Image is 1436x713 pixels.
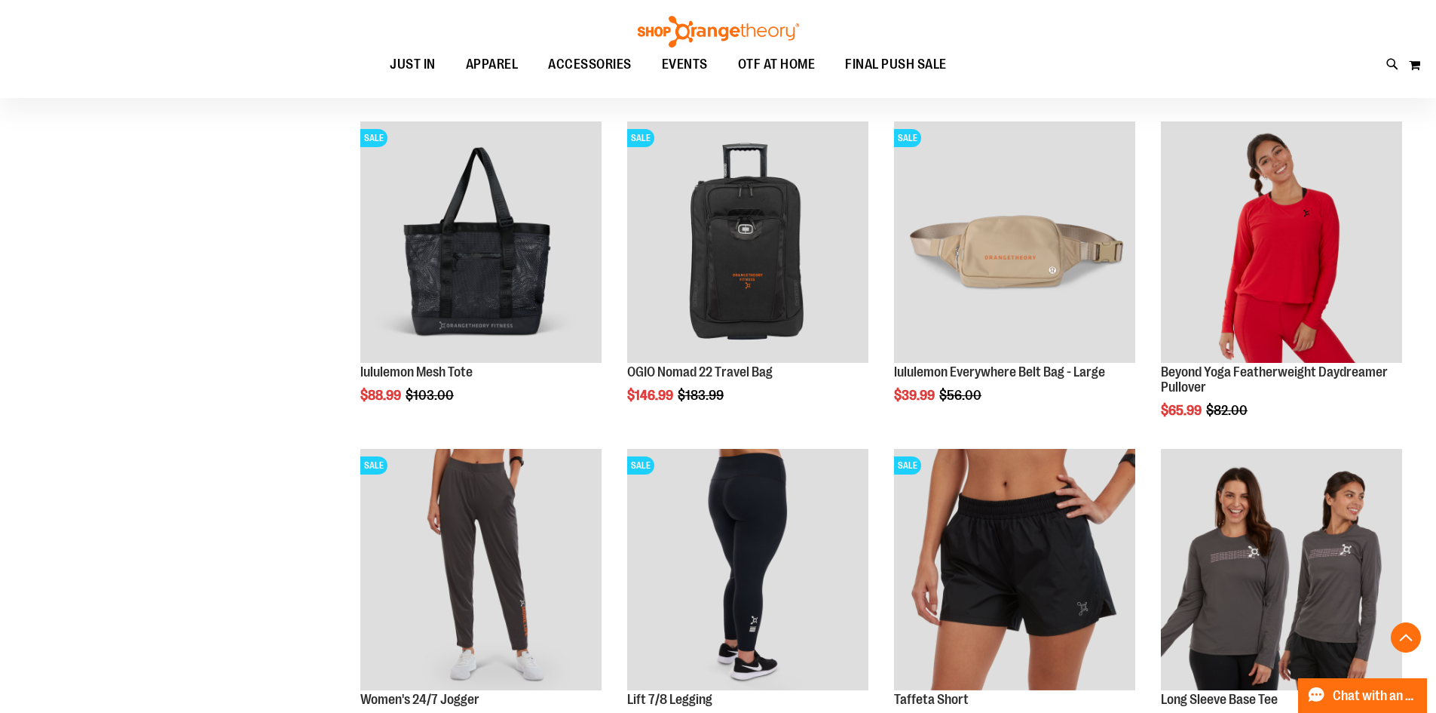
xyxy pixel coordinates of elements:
span: $103.00 [406,388,456,403]
img: 2024 October Lift 7/8 Legging [627,449,868,690]
a: Women's 24/7 Jogger [360,692,479,707]
span: APPAREL [466,48,519,81]
a: lululemon Everywhere Belt Bag - Large [894,364,1105,380]
a: Lift 7/8 Legging [627,692,712,707]
a: lululemon Mesh Tote [360,364,473,380]
span: SALE [360,456,387,475]
span: SALE [894,129,921,147]
span: OTF AT HOME [738,48,816,81]
span: SALE [627,129,654,147]
img: Product image for Beyond Yoga Featherweight Daydreamer Pullover [1161,121,1402,363]
a: ACCESSORIES [533,48,647,82]
img: Product image for 24/7 Jogger [360,449,602,690]
img: Product image for Long Sleeve Base Tee [1161,449,1402,690]
a: APPAREL [451,48,534,81]
span: JUST IN [390,48,436,81]
span: $39.99 [894,388,937,403]
span: SALE [894,456,921,475]
a: JUST IN [375,48,451,82]
a: Long Sleeve Base Tee [1161,692,1278,707]
a: Product image for OGIO Nomad 22 Travel BagSALE [627,121,868,365]
img: Product image for lululemon Mesh Tote [360,121,602,363]
span: EVENTS [662,48,708,81]
span: $146.99 [627,388,675,403]
span: SALE [360,129,387,147]
a: Product image for 24/7 JoggerSALE [360,449,602,693]
span: $183.99 [678,388,726,403]
span: Chat with an Expert [1333,689,1418,703]
span: $82.00 [1206,403,1250,418]
div: product [620,114,876,441]
div: product [353,114,609,441]
button: Chat with an Expert [1298,678,1428,713]
a: Main Image of Taffeta ShortSALE [894,449,1135,693]
span: $65.99 [1161,403,1204,418]
img: Product image for lululemon Everywhere Belt Bag Large [894,121,1135,363]
a: Product image for Beyond Yoga Featherweight Daydreamer Pullover [1161,121,1402,365]
a: Beyond Yoga Featherweight Daydreamer Pullover [1161,364,1388,395]
a: Taffeta Short [894,692,969,707]
div: product [886,114,1143,441]
img: Main Image of Taffeta Short [894,449,1135,690]
span: $88.99 [360,388,403,403]
img: Product image for OGIO Nomad 22 Travel Bag [627,121,868,363]
a: FINAL PUSH SALE [830,48,962,82]
span: FINAL PUSH SALE [845,48,947,81]
span: SALE [627,456,654,475]
a: 2024 October Lift 7/8 LeggingSALE [627,449,868,693]
span: $56.00 [939,388,984,403]
a: EVENTS [647,48,723,82]
div: product [1153,114,1410,456]
a: Product image for Long Sleeve Base Tee [1161,449,1402,693]
a: OTF AT HOME [723,48,831,82]
a: Product image for lululemon Everywhere Belt Bag LargeSALE [894,121,1135,365]
span: ACCESSORIES [548,48,632,81]
img: Shop Orangetheory [635,16,801,48]
a: OGIO Nomad 22 Travel Bag [627,364,773,380]
button: Back To Top [1391,622,1421,653]
a: Product image for lululemon Mesh ToteSALE [360,121,602,365]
